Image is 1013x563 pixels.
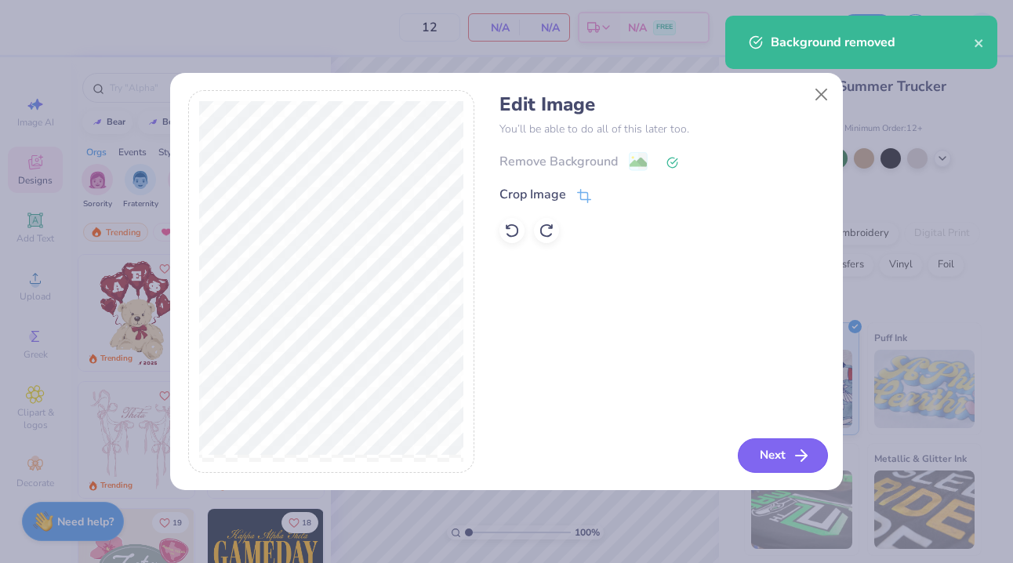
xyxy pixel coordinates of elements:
[771,33,974,52] div: Background removed
[499,121,825,137] p: You’ll be able to do all of this later too.
[738,438,828,473] button: Next
[499,185,566,204] div: Crop Image
[499,93,825,116] h4: Edit Image
[974,33,985,52] button: close
[807,79,837,109] button: Close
